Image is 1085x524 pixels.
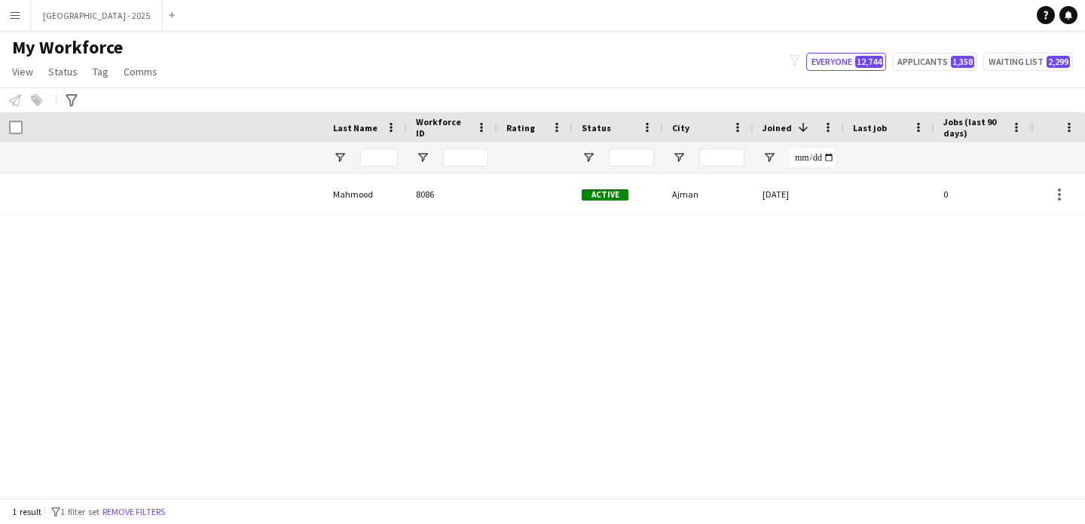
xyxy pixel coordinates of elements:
a: View [6,62,39,81]
span: City [672,122,689,133]
span: Jobs (last 90 days) [943,116,1005,139]
input: City Filter Input [699,149,744,167]
span: Comms [124,65,157,78]
div: 0 [934,173,1032,215]
button: Open Filter Menu [763,151,776,164]
a: Tag [87,62,115,81]
div: Mahmood [324,173,407,215]
button: [GEOGRAPHIC_DATA] - 2025 [31,1,163,30]
span: 1,358 [951,56,974,68]
button: Remove filters [99,504,168,520]
span: Status [582,122,611,133]
span: 2,299 [1047,56,1070,68]
div: 8086 [407,173,497,215]
span: Tag [93,65,108,78]
button: Applicants1,358 [892,53,977,71]
span: My Workforce [12,36,123,59]
app-action-btn: Advanced filters [63,91,81,109]
button: Waiting list2,299 [983,53,1073,71]
a: Comms [118,62,164,81]
span: Active [582,189,628,201]
span: 1 filter set [60,506,99,517]
span: Last job [853,122,887,133]
span: Joined [763,122,792,133]
span: 12,744 [855,56,883,68]
span: View [12,65,33,78]
span: Workforce ID [416,116,470,139]
a: Status [42,62,84,81]
input: Status Filter Input [609,149,654,167]
button: Open Filter Menu [333,151,347,164]
input: Last Name Filter Input [360,149,398,167]
input: Workforce ID Filter Input [443,149,488,167]
button: Everyone12,744 [806,53,886,71]
div: [DATE] [753,173,844,215]
span: Last Name [333,122,377,133]
button: Open Filter Menu [582,151,595,164]
button: Open Filter Menu [672,151,686,164]
span: Rating [506,122,535,133]
div: Ajman [663,173,753,215]
span: Status [48,65,78,78]
button: Open Filter Menu [416,151,429,164]
input: Joined Filter Input [790,149,835,167]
